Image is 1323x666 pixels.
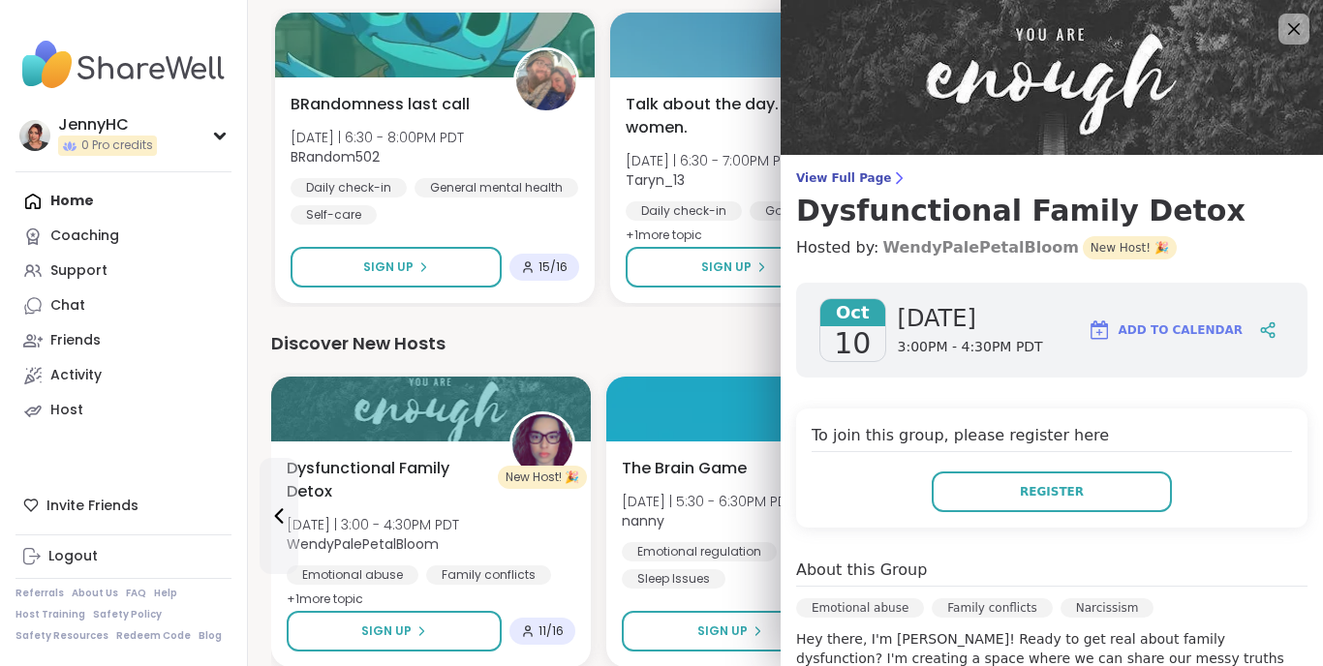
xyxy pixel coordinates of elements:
div: Narcissism [1061,598,1154,618]
h4: To join this group, please register here [812,424,1292,452]
button: Sign Up [287,611,502,651]
span: Sign Up [701,258,752,276]
div: Chat [50,296,85,316]
div: Host [50,401,83,420]
h4: Hosted by: [796,236,1308,259]
a: FAQ [126,587,146,600]
span: Talk about the day. For women. [626,93,827,139]
span: Sign Up [697,622,748,640]
span: Oct [820,299,885,326]
a: WendyPalePetalBloom [882,236,1078,259]
div: Logout [48,547,98,566]
div: Daily check-in [626,201,742,221]
span: New Host! 🎉 [1083,236,1177,259]
span: View Full Page [796,170,1308,186]
div: Self-care [291,205,377,225]
a: Referrals [15,587,64,600]
div: Activity [50,366,102,385]
b: Taryn_13 [626,170,685,190]
div: Emotional abuse [796,598,924,618]
a: Support [15,254,231,288]
div: General mental health [415,178,578,197]
div: Daily check-in [291,178,407,197]
a: Activity [15,358,231,393]
span: 15 / 16 [538,259,568,275]
span: Sign Up [361,622,412,640]
span: 0 Pro credits [81,137,153,154]
span: 10 [834,326,871,361]
div: Emotional abuse [287,565,418,585]
span: Register [1020,483,1084,500]
span: Sign Up [363,258,414,276]
a: Blog [199,629,222,643]
span: [DATE] [898,303,1043,334]
img: BRandom502 [516,50,576,110]
a: Logout [15,539,231,574]
button: Sign Up [291,247,502,288]
img: JennyHC [19,120,50,151]
a: Host Training [15,608,85,621]
span: 3:00PM - 4:30PM PDT [898,338,1043,357]
a: Chat [15,288,231,323]
button: Register [932,471,1172,512]
a: Friends [15,323,231,358]
span: The Brain Game [622,457,747,480]
img: ShareWell Nav Logo [15,31,231,99]
span: [DATE] | 3:00 - 4:30PM PDT [287,515,459,534]
h4: About this Group [796,559,927,582]
div: Coaching [50,227,119,246]
div: JennyHC [58,114,157,136]
a: View Full PageDysfunctional Family Detox [796,170,1308,228]
b: BRandom502 [291,147,380,166]
div: Sleep Issues [622,569,725,589]
button: Sign Up [622,611,838,651]
div: Family conflicts [426,565,551,585]
span: Add to Calendar [1119,321,1243,339]
div: Emotional regulation [622,542,777,561]
div: Good company [750,201,877,221]
div: Family conflicts [932,598,1052,618]
button: Sign Up [626,247,842,288]
span: [DATE] | 6:30 - 7:00PM PDT [626,151,797,170]
a: Help [154,587,177,600]
a: Safety Resources [15,629,108,643]
div: Support [50,261,108,281]
span: Dysfunctional Family Detox [287,457,488,503]
a: Coaching [15,219,231,254]
img: ShareWell Logomark [1088,318,1111,342]
span: [DATE] | 5:30 - 6:30PM PDT [622,492,794,511]
span: [DATE] | 6:30 - 8:00PM PDT [291,128,464,147]
b: nanny [622,511,664,530]
img: WendyPalePetalBloom [512,414,572,474]
div: Invite Friends [15,488,231,523]
button: Add to Calendar [1079,307,1251,353]
h3: Dysfunctional Family Detox [796,194,1308,228]
b: WendyPalePetalBloom [287,534,439,554]
div: New Host! 🎉 [498,466,587,489]
div: Discover New Hosts [271,330,1300,357]
a: About Us [72,587,118,600]
a: Safety Policy [93,608,162,621]
a: Redeem Code [116,629,191,643]
span: 11 / 16 [538,623,564,639]
a: Host [15,393,231,428]
div: Friends [50,331,101,350]
span: BRandomness last call [291,93,470,116]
